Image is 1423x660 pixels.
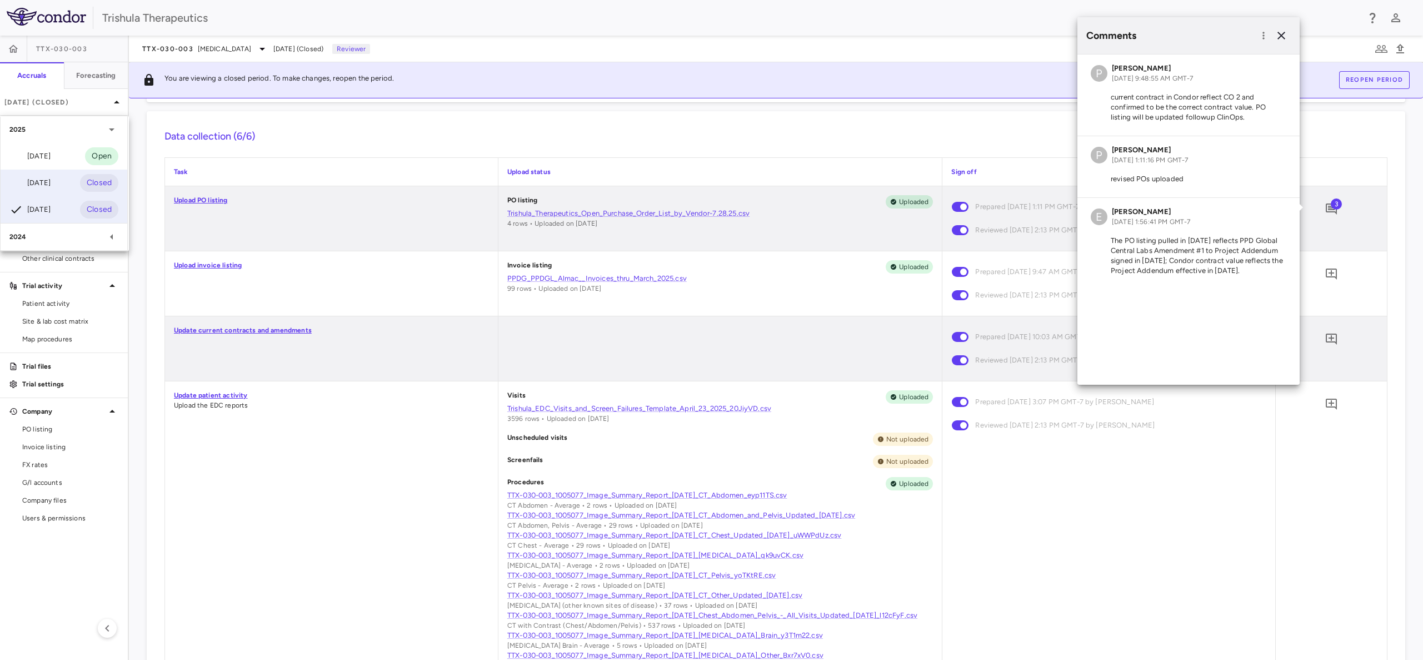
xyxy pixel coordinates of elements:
span: Closed [80,177,118,189]
div: 2024 [1,224,127,250]
div: [DATE] [9,150,51,163]
span: Closed [80,204,118,216]
div: [DATE] [9,176,51,190]
div: 2025 [1,116,127,143]
p: 2024 [9,232,27,242]
p: 2025 [9,125,26,135]
div: [DATE] [9,203,51,216]
span: Open [85,150,118,162]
